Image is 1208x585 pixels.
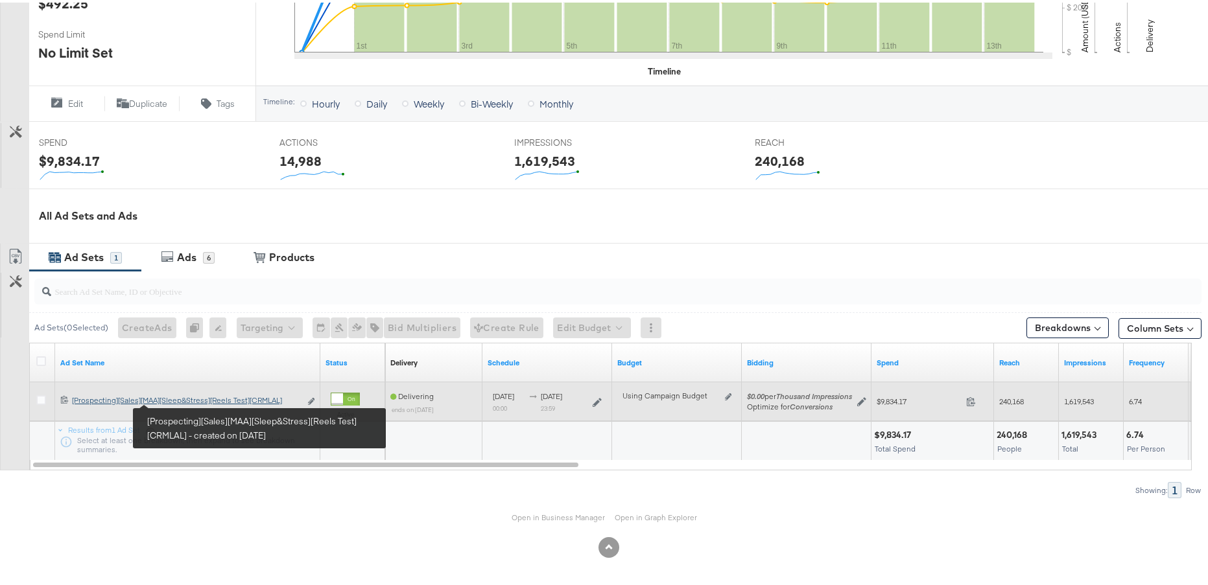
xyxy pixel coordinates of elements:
text: Actions [1111,19,1123,50]
div: 240,168 [755,149,805,168]
em: Thousand Impressions [776,389,852,398]
div: 1,619,543 [1061,426,1100,439]
div: Ads [177,247,196,262]
span: Per Person [1127,441,1165,451]
text: Delivery [1144,17,1155,50]
span: Duplicate [129,95,167,108]
span: Hourly [312,95,340,108]
a: Shows the current budget of Ad Set. [617,355,737,365]
em: $0.00 [747,389,764,398]
div: Timeline: [263,95,295,104]
span: Tags [217,95,235,108]
a: The number of times your ad was served. On mobile apps an ad is counted as served the first time ... [1064,355,1119,365]
a: Your Ad Set name. [60,355,315,365]
sub: 00:00 [493,402,507,409]
span: 6.74 [1129,394,1142,404]
span: Bi-Weekly [471,95,513,108]
div: Ad Sets ( 0 Selected) [34,319,108,331]
div: [Prospecting][Sales][MAA][Sleep&Stress][Reels Test][CRMLAL] [72,393,300,403]
span: REACH [755,134,852,146]
span: $9,834.17 [877,394,961,404]
span: IMPRESSIONS [514,134,611,146]
div: 14,988 [279,149,322,168]
div: Ad Sets [64,247,104,262]
span: [DATE] [493,389,514,398]
span: SPEND [39,134,136,146]
div: 6 [203,249,215,261]
span: Spend Limit [38,26,136,38]
button: Tags [180,93,255,109]
a: The number of people your ad was served to. [999,355,1054,365]
div: 0 [186,315,209,336]
a: The total amount spent to date. [877,355,989,365]
div: No Limit Set [38,41,113,60]
label: Active [331,407,360,416]
em: Conversions [790,399,833,409]
div: Timeline [648,63,681,75]
span: Total Spend [875,441,916,451]
a: Shows when your Ad Set is scheduled to deliver. [488,355,607,365]
div: $9,834.17 [874,426,915,439]
a: Reflects the ability of your Ad Set to achieve delivery based on ad states, schedule and budget. [390,355,418,365]
div: 1 [1168,479,1181,496]
span: Weekly [414,95,444,108]
div: 6.74 [1126,426,1148,439]
span: 240,168 [999,394,1024,404]
button: Edit [29,93,104,109]
a: [Prospecting][Sales][MAA][Sleep&Stress][Reels Test][CRMLAL] [72,393,300,406]
div: 1,619,543 [514,149,575,168]
input: Search Ad Set Name, ID or Objective [51,271,1095,296]
a: Open in Graph Explorer [615,510,697,520]
span: per [747,389,852,398]
span: Monthly [539,95,573,108]
button: Breakdowns [1026,315,1109,336]
span: 1,619,543 [1064,394,1094,404]
span: People [997,441,1022,451]
div: Optimize for [747,399,852,409]
span: Daily [366,95,387,108]
div: Showing: [1135,483,1168,492]
span: Edit [68,95,83,108]
a: Shows the current state of your Ad Set. [326,355,380,365]
span: ACTIONS [279,134,377,146]
a: Shows your bid and optimisation settings for this Ad Set. [747,355,866,365]
div: $9,834.17 [39,149,100,168]
span: Total [1062,441,1078,451]
div: Using Campaign Budget [622,388,722,398]
div: 240,168 [997,426,1031,439]
span: [DATE] [541,389,562,398]
div: Products [269,247,314,262]
a: Open in Business Manager [512,510,605,520]
div: Delivery [390,355,418,365]
div: Row [1185,483,1202,492]
span: Delivering [390,389,434,398]
button: Column Sets [1119,315,1202,336]
a: The average number of times your ad was served to each person. [1129,355,1183,365]
div: 1 [110,249,122,261]
button: Duplicate [104,93,180,109]
sub: 23:59 [541,402,555,409]
sub: ends on [DATE] [392,403,434,411]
